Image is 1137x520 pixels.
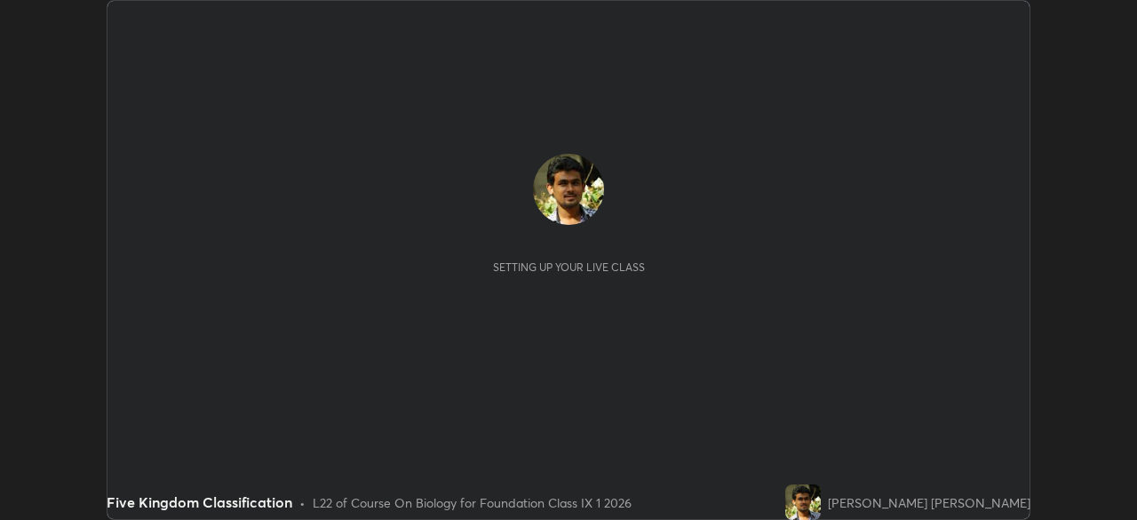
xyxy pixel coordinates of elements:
div: [PERSON_NAME] [PERSON_NAME] [828,493,1030,512]
img: 3 [785,484,821,520]
div: L22 of Course On Biology for Foundation Class IX 1 2026 [313,493,632,512]
img: 3 [533,154,604,225]
div: Five Kingdom Classification [107,492,292,513]
div: • [299,493,306,512]
div: Setting up your live class [493,260,645,274]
